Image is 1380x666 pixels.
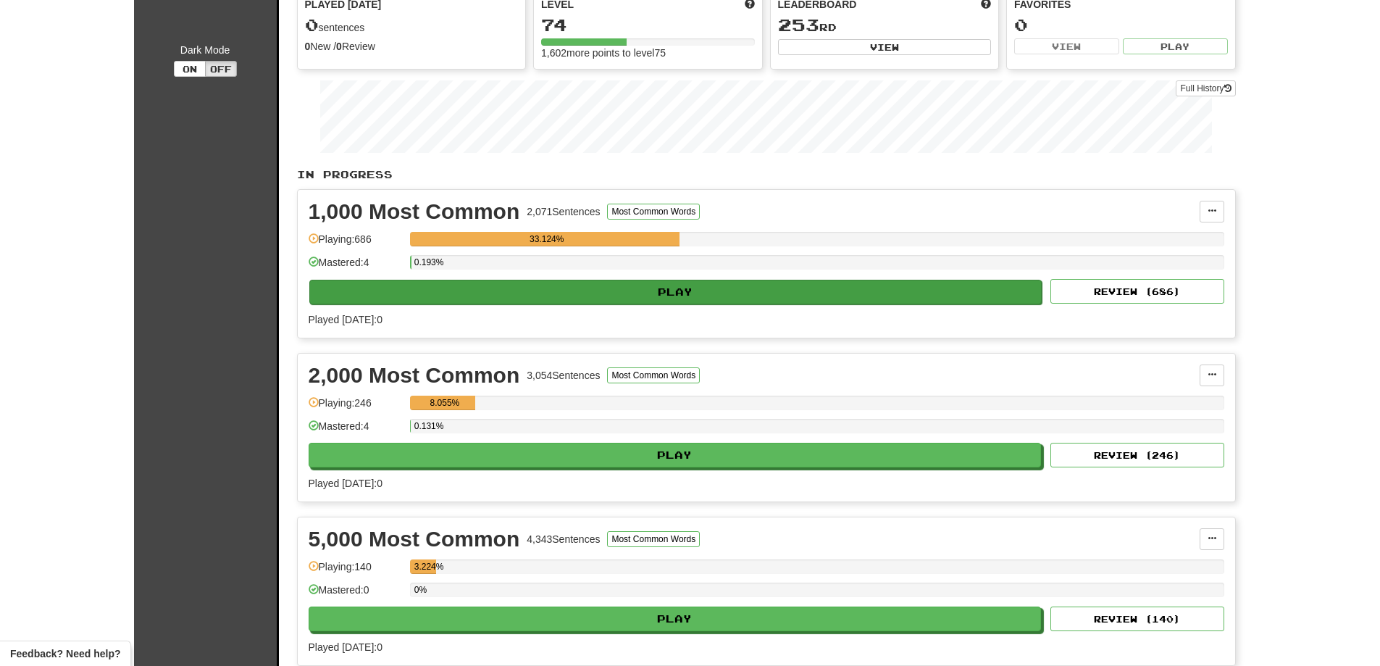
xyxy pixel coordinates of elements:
div: 2,071 Sentences [527,204,600,219]
div: New / Review [305,39,519,54]
button: Review (246) [1050,443,1224,467]
span: Played [DATE]: 0 [309,314,382,325]
strong: 0 [305,41,311,52]
strong: 0 [336,41,342,52]
div: Playing: 140 [309,559,403,583]
div: Mastered: 4 [309,255,403,279]
div: sentences [305,16,519,35]
div: 33.124% [414,232,679,246]
div: 0 [1014,16,1228,34]
button: Most Common Words [607,204,700,220]
button: Review (686) [1050,279,1224,304]
div: 5,000 Most Common [309,528,520,550]
button: View [778,39,992,55]
button: On [174,61,206,77]
span: 0 [305,14,319,35]
div: 8.055% [414,396,475,410]
div: 3.224% [414,559,436,574]
div: 3,054 Sentences [527,368,600,383]
span: Played [DATE]: 0 [309,641,382,653]
div: Mastered: 4 [309,419,403,443]
div: Dark Mode [145,43,266,57]
div: Playing: 246 [309,396,403,420]
button: Review (140) [1050,607,1224,631]
div: Mastered: 0 [309,583,403,607]
div: 1,602 more points to level 75 [541,46,755,60]
a: Full History [1176,80,1235,96]
button: Off [205,61,237,77]
div: 4,343 Sentences [527,532,600,546]
div: rd [778,16,992,35]
button: Most Common Words [607,531,700,547]
p: In Progress [297,167,1236,182]
button: Play [1123,38,1228,54]
button: Play [309,443,1042,467]
button: Play [309,280,1042,304]
div: 1,000 Most Common [309,201,520,222]
button: View [1014,38,1119,54]
span: 253 [778,14,819,35]
div: Playing: 686 [309,232,403,256]
span: Open feedback widget [10,646,120,661]
div: 2,000 Most Common [309,365,520,386]
button: Most Common Words [607,367,700,383]
button: Play [309,607,1042,631]
span: Played [DATE]: 0 [309,478,382,489]
div: 74 [541,16,755,34]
